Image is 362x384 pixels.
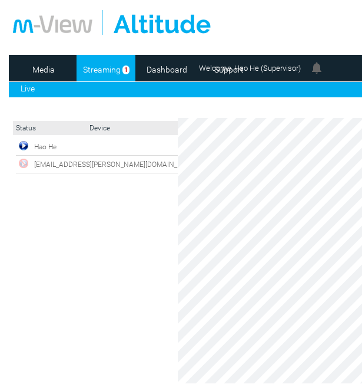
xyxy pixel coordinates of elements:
a: Streaming [77,61,127,78]
span: Welcome, Hao He (Supervisor) [199,64,301,73]
td: GPS [161,121,214,135]
a: Live [21,84,35,93]
td: Status [13,121,86,135]
td: nikhil.mathew@mllabs.com.au [31,156,202,173]
img: bell24.png [310,61,324,75]
a: Media [15,61,72,78]
td: Hao He [31,138,202,156]
td: Device [87,121,161,135]
span: 1 [122,65,129,74]
img: Offline [19,159,28,168]
img: miniPlay.png [19,141,28,150]
a: Dashboard [138,61,195,78]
